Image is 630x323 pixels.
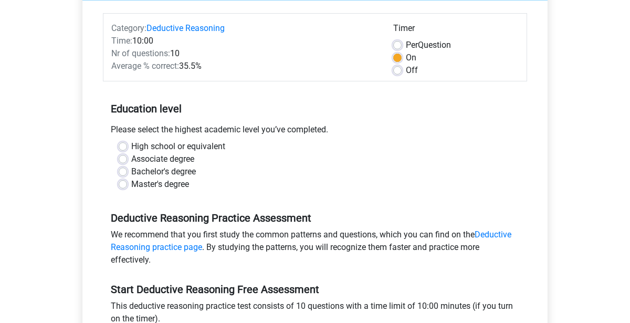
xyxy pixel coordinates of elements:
[111,283,519,296] h5: Start Deductive Reasoning Free Assessment
[111,48,170,58] span: Nr of questions:
[406,64,418,77] label: Off
[111,23,146,33] span: Category:
[406,40,418,50] span: Per
[103,123,527,140] div: Please select the highest academic level you’ve completed.
[103,47,385,60] div: 10
[146,23,225,33] a: Deductive Reasoning
[131,140,225,153] label: High school or equivalent
[103,228,527,270] div: We recommend that you first study the common patterns and questions, which you can find on the . ...
[131,165,196,178] label: Bachelor's degree
[111,61,179,71] span: Average % correct:
[406,51,416,64] label: On
[111,212,519,224] h5: Deductive Reasoning Practice Assessment
[111,98,519,119] h5: Education level
[103,35,385,47] div: 10:00
[131,153,194,165] label: Associate degree
[103,60,385,72] div: 35.5%
[131,178,189,191] label: Master's degree
[111,36,132,46] span: Time:
[393,22,519,39] div: Timer
[406,39,451,51] label: Question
